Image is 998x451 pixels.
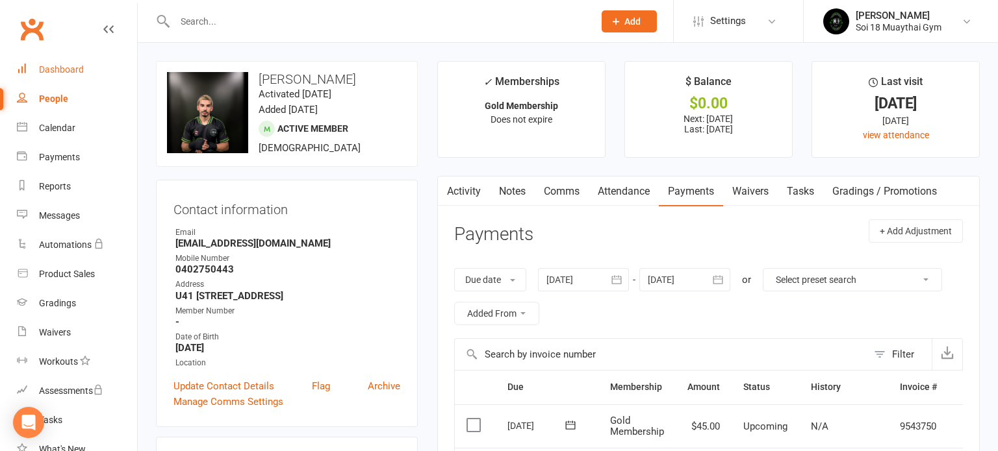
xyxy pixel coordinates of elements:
[856,21,941,33] div: Soi 18 Muaythai Gym
[39,327,71,337] div: Waivers
[173,197,400,217] h3: Contact information
[175,290,400,302] strong: U41 [STREET_ADDRESS]
[610,415,664,437] span: Gold Membership
[438,177,490,206] a: Activity
[39,415,62,425] div: Tasks
[17,347,137,376] a: Workouts
[637,114,780,134] p: Next: [DATE] Last: [DATE]
[496,371,598,404] th: Due
[175,316,400,328] strong: -
[685,73,732,97] div: $ Balance
[16,13,48,45] a: Clubworx
[17,172,137,201] a: Reports
[742,272,751,287] div: or
[175,238,400,249] strong: [EMAIL_ADDRESS][DOMAIN_NAME]
[277,123,348,134] span: Active member
[723,177,778,206] a: Waivers
[483,76,492,88] i: ✓
[598,371,676,404] th: Membership
[624,16,641,27] span: Add
[454,268,526,291] button: Due date
[823,177,946,206] a: Gradings / Promotions
[173,378,274,394] a: Update Contact Details
[454,302,539,325] button: Added From
[39,181,71,191] div: Reports
[17,406,137,435] a: Tasks
[175,342,400,354] strong: [DATE]
[743,421,787,432] span: Upcoming
[171,12,585,30] input: Search...
[17,289,137,318] a: Gradings
[39,64,84,75] div: Dashboard
[259,142,361,154] span: [DEMOGRAPHIC_DATA]
[867,339,932,370] button: Filter
[710,6,746,36] span: Settings
[676,371,732,404] th: Amount
[507,415,567,435] div: [DATE]
[17,201,137,230] a: Messages
[17,143,137,172] a: Payments
[811,421,828,432] span: N/A
[39,152,80,162] div: Payments
[368,378,400,394] a: Archive
[732,371,799,404] th: Status
[455,339,867,370] input: Search by invoice number
[39,356,78,367] div: Workouts
[167,72,248,153] img: image1747122675.png
[676,404,732,448] td: $45.00
[259,88,331,100] time: Activated [DATE]
[483,73,559,97] div: Memberships
[175,357,400,369] div: Location
[778,177,823,206] a: Tasks
[824,97,967,110] div: [DATE]
[888,404,949,448] td: 9543750
[589,177,659,206] a: Attendance
[39,123,75,133] div: Calendar
[175,305,400,317] div: Member Number
[39,239,92,250] div: Automations
[659,177,723,206] a: Payments
[490,177,535,206] a: Notes
[637,97,780,110] div: $0.00
[824,114,967,128] div: [DATE]
[17,84,137,114] a: People
[869,219,963,243] button: + Add Adjustment
[863,130,929,140] a: view attendance
[259,104,318,116] time: Added [DATE]
[491,114,552,125] span: Does not expire
[17,318,137,347] a: Waivers
[13,407,44,438] div: Open Intercom Messenger
[869,73,923,97] div: Last visit
[175,252,400,265] div: Mobile Number
[175,226,400,239] div: Email
[17,230,137,260] a: Automations
[312,378,330,394] a: Flag
[856,10,941,21] div: [PERSON_NAME]
[17,114,137,143] a: Calendar
[602,10,657,32] button: Add
[39,269,95,279] div: Product Sales
[888,371,949,404] th: Invoice #
[175,331,400,343] div: Date of Birth
[39,298,76,308] div: Gradings
[175,278,400,291] div: Address
[454,225,533,245] h3: Payments
[17,376,137,406] a: Assessments
[39,210,80,221] div: Messages
[485,101,558,111] strong: Gold Membership
[167,72,407,86] h3: [PERSON_NAME]
[173,394,283,409] a: Manage Comms Settings
[799,371,888,404] th: History
[175,263,400,275] strong: 0402750443
[892,347,914,362] div: Filter
[39,385,103,396] div: Assessments
[17,260,137,289] a: Product Sales
[17,55,137,84] a: Dashboard
[39,93,68,104] div: People
[535,177,589,206] a: Comms
[823,8,849,34] img: thumb_image1716960047.png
